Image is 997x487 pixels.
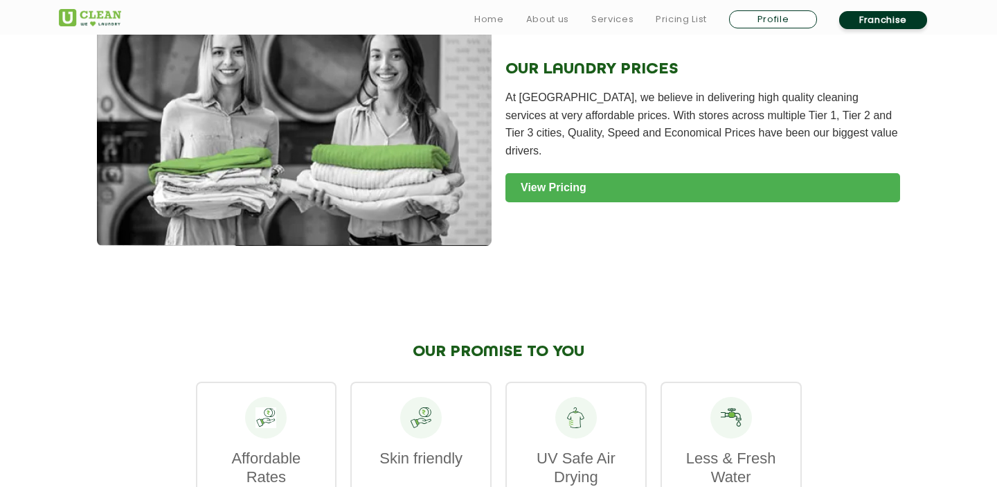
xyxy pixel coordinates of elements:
p: Less & Fresh Water [676,449,787,486]
a: Services [591,11,634,28]
p: Affordable Rates [211,449,322,486]
h2: OUR PROMISE TO YOU [196,343,802,361]
p: UV Safe Air Drying [521,449,631,486]
h2: OUR LAUNDRY PRICES [505,60,900,78]
img: UClean Laundry and Dry Cleaning [59,9,121,26]
a: About us [526,11,569,28]
a: Profile [729,10,817,28]
a: Franchise [839,11,927,29]
img: Laundry Service [97,17,492,246]
p: Skin friendly [366,449,476,468]
a: Pricing List [656,11,707,28]
a: View Pricing [505,173,900,202]
p: At [GEOGRAPHIC_DATA], we believe in delivering high quality cleaning services at very affordable ... [505,89,900,159]
a: Home [474,11,504,28]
